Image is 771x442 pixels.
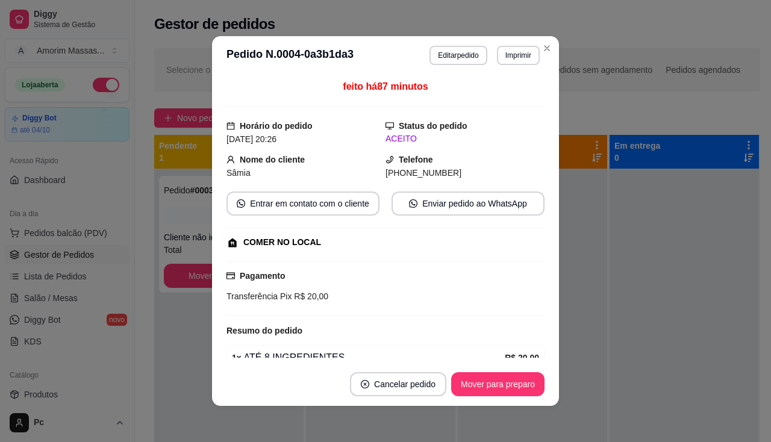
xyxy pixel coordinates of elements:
[497,46,540,65] button: Imprimir
[343,81,428,92] span: feito há 87 minutos
[350,372,446,396] button: close-circleCancelar pedido
[243,236,321,249] div: COMER NO LOCAL
[399,155,433,164] strong: Telefone
[385,122,394,130] span: desktop
[292,291,328,301] span: R$ 20,00
[226,291,292,301] span: Transferência Pix
[451,372,545,396] button: Mover para preparo
[240,155,305,164] strong: Nome do cliente
[226,168,251,178] span: Sâmia
[226,155,235,164] span: user
[226,122,235,130] span: calendar
[392,191,545,216] button: whats-appEnviar pedido ao WhatsApp
[361,380,369,388] span: close-circle
[226,326,302,335] strong: Resumo do pedido
[240,271,285,281] strong: Pagamento
[237,199,245,208] span: whats-app
[226,134,276,144] span: [DATE] 20:26
[226,46,354,65] h3: Pedido N. 0004-0a3b1da3
[399,121,467,131] strong: Status do pedido
[505,353,539,363] strong: R$ 20,00
[240,121,313,131] strong: Horário do pedido
[226,272,235,280] span: credit-card
[537,39,557,58] button: Close
[429,46,487,65] button: Editarpedido
[385,155,394,164] span: phone
[409,199,417,208] span: whats-app
[385,132,545,145] div: ACEITO
[232,350,505,365] div: ATÉ 8 INGREDIENTES
[226,191,379,216] button: whats-appEntrar em contato com o cliente
[232,353,242,363] strong: 1 x
[385,168,461,178] span: [PHONE_NUMBER]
